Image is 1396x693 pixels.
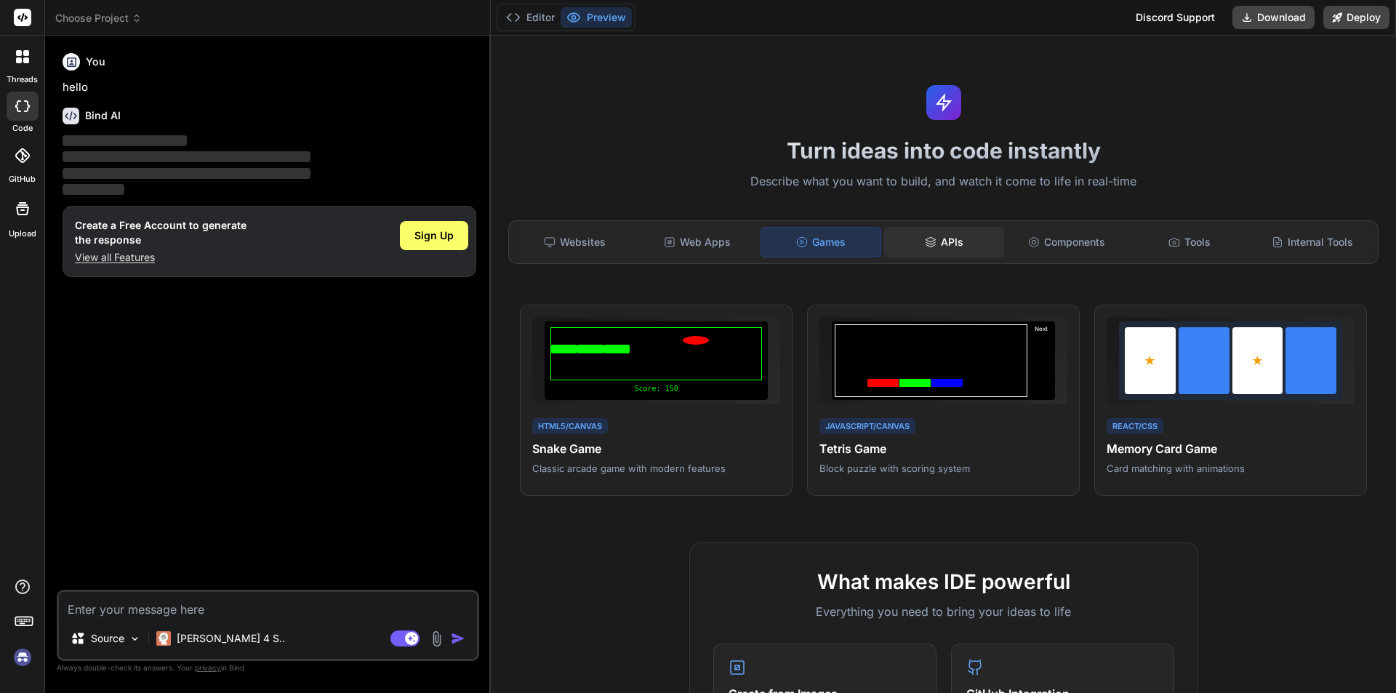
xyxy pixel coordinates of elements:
button: Preview [561,7,632,28]
label: threads [7,73,38,86]
label: code [12,122,33,135]
div: Internal Tools [1252,227,1372,257]
h6: You [86,55,105,69]
h4: Memory Card Game [1107,440,1355,457]
div: Web Apps [638,227,758,257]
label: GitHub [9,173,36,185]
p: Describe what you want to build, and watch it come to life in real-time [500,172,1387,191]
img: Pick Models [129,633,141,645]
p: Always double-check its answers. Your in Bind [57,661,479,675]
p: Block puzzle with scoring system [819,462,1067,475]
div: HTML5/Canvas [532,418,608,435]
img: Claude 4 Sonnet [156,631,171,646]
h4: Tetris Game [819,440,1067,457]
span: ‌ [63,151,310,162]
p: hello [63,79,476,96]
div: Tools [1130,227,1250,257]
img: icon [451,631,465,646]
h6: Bind AI [85,108,121,123]
h2: What makes IDE powerful [713,566,1174,597]
div: Next [1030,324,1052,397]
span: ‌ [63,135,187,146]
div: Components [1007,227,1127,257]
span: Sign Up [414,228,454,243]
button: Deploy [1323,6,1389,29]
label: Upload [9,228,36,240]
p: Everything you need to bring your ideas to life [713,603,1174,620]
span: Choose Project [55,11,142,25]
h1: Create a Free Account to generate the response [75,218,246,247]
h1: Turn ideas into code instantly [500,137,1387,164]
div: JavaScript/Canvas [819,418,915,435]
div: React/CSS [1107,418,1163,435]
p: View all Features [75,250,246,265]
p: Card matching with animations [1107,462,1355,475]
h4: Snake Game [532,440,780,457]
button: Editor [500,7,561,28]
p: Source [91,631,124,646]
span: ‌ [63,184,124,195]
div: Games [761,227,882,257]
img: attachment [428,630,445,647]
img: signin [10,645,35,670]
div: Score: 150 [550,383,762,394]
span: privacy [195,663,221,672]
button: Download [1232,6,1315,29]
span: ‌ [63,168,310,179]
div: Websites [515,227,635,257]
p: [PERSON_NAME] 4 S.. [177,631,285,646]
div: Discord Support [1127,6,1224,29]
p: Classic arcade game with modern features [532,462,780,475]
div: APIs [884,227,1004,257]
